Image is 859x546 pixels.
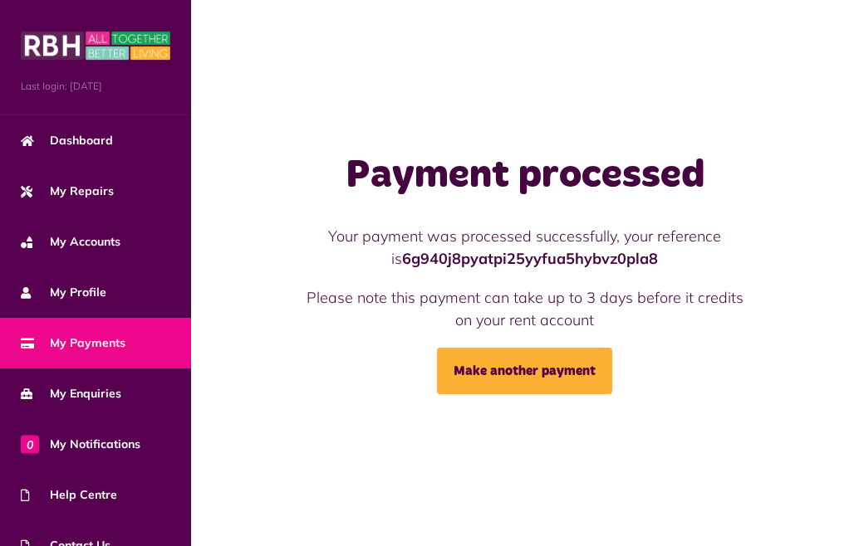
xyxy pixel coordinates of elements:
[21,436,140,453] span: My Notifications
[402,249,658,268] strong: 6g940j8pyatpi25yyfua5hybvz0pla8
[21,284,106,301] span: My Profile
[21,79,170,94] span: Last login: [DATE]
[21,486,117,504] span: Help Centre
[21,132,113,149] span: Dashboard
[21,385,121,402] span: My Enquiries
[300,286,750,331] p: Please note this payment can take up to 3 days before it credits on your rent account
[300,225,750,270] p: Your payment was processed successfully, your reference is
[21,435,39,453] span: 0
[21,334,125,352] span: My Payments
[21,29,170,62] img: MyRBH
[300,152,750,200] h1: Payment processed
[21,183,114,200] span: My Repairs
[437,348,612,394] a: Make another payment
[21,233,120,251] span: My Accounts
